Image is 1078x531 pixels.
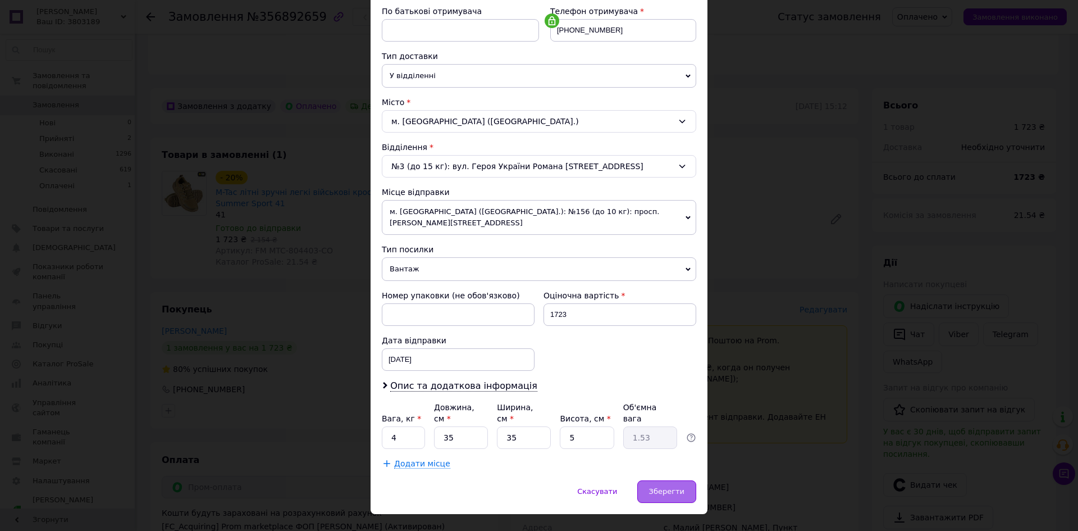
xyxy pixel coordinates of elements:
span: Місце відправки [382,188,450,197]
label: Вага, кг [382,414,421,423]
input: +380 [550,19,696,42]
div: Відділення [382,142,696,153]
span: У відділенні [382,64,696,88]
div: №3 (до 15 кг): вул. Героя України Романа [STREET_ADDRESS] [382,155,696,178]
div: м. [GEOGRAPHIC_DATA] ([GEOGRAPHIC_DATA].) [382,110,696,133]
span: Скасувати [577,487,617,496]
div: Об'ємна вага [623,402,677,424]
span: Тип посилки [382,245,433,254]
span: Телефон отримувача [550,7,638,16]
label: Висота, см [560,414,610,423]
span: По батькові отримувача [382,7,482,16]
span: Вантаж [382,257,696,281]
span: м. [GEOGRAPHIC_DATA] ([GEOGRAPHIC_DATA].): №156 (до 10 кг): просп. [PERSON_NAME][STREET_ADDRESS] [382,200,696,235]
label: Довжина, см [434,403,474,423]
span: Тип доставки [382,52,438,61]
label: Ширина, см [497,403,533,423]
span: Зберегти [649,487,684,496]
span: Опис та додаткова інформація [390,380,537,392]
div: Місто [382,97,696,108]
div: Оціночна вартість [543,290,696,301]
span: Додати місце [394,459,450,469]
div: Номер упаковки (не обов'язково) [382,290,535,301]
div: Дата відправки [382,335,535,346]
